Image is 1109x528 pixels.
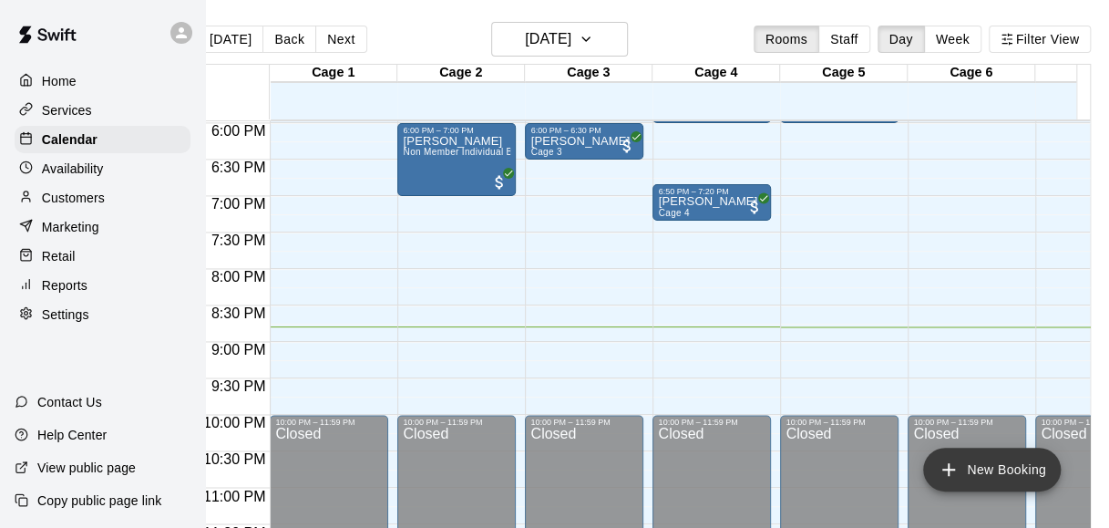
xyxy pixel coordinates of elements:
[525,26,571,52] h6: [DATE]
[42,218,99,236] p: Marketing
[780,65,908,82] div: Cage 5
[530,147,561,157] span: Cage 3
[908,65,1035,82] div: Cage 6
[652,65,780,82] div: Cage 4
[878,26,925,53] button: Day
[207,123,271,139] span: 6:00 PM
[397,65,525,82] div: Cage 2
[786,418,893,427] div: 10:00 PM – 11:59 PM
[924,26,981,53] button: Week
[989,26,1091,53] button: Filter View
[207,378,271,394] span: 9:30 PM
[15,213,190,241] a: Marketing
[37,492,161,510] p: Copy public page link
[207,160,271,175] span: 6:30 PM
[403,147,681,157] span: Non Member Individual Baseball Cage Rental (5 or less players)
[745,198,764,216] span: All customers have paid
[658,418,765,427] div: 10:00 PM – 11:59 PM
[618,137,636,155] span: All customers have paid
[530,418,638,427] div: 10:00 PM – 11:59 PM
[15,97,190,124] a: Services
[207,233,271,248] span: 7:30 PM
[270,65,397,82] div: Cage 1
[42,101,92,119] p: Services
[207,305,271,321] span: 8:30 PM
[403,418,510,427] div: 10:00 PM – 11:59 PM
[199,451,270,467] span: 10:30 PM
[525,65,652,82] div: Cage 3
[15,155,190,182] a: Availability
[42,160,104,178] p: Availability
[199,415,270,430] span: 10:00 PM
[42,189,105,207] p: Customers
[491,22,628,57] button: [DATE]
[15,301,190,328] a: Settings
[490,173,508,192] span: All customers have paid
[42,130,98,149] p: Calendar
[37,459,136,477] p: View public page
[42,247,76,265] p: Retail
[403,126,510,135] div: 6:00 PM – 7:00 PM
[530,126,638,135] div: 6:00 PM – 6:30 PM
[207,342,271,357] span: 9:00 PM
[42,276,87,295] p: Reports
[658,187,765,196] div: 6:50 PM – 7:20 PM
[397,123,516,196] div: 6:00 PM – 7:00 PM: Luke Skarda
[42,305,89,324] p: Settings
[42,72,77,90] p: Home
[207,269,271,285] span: 8:00 PM
[37,426,107,444] p: Help Center
[37,393,102,411] p: Contact Us
[525,123,643,160] div: 6:00 PM – 6:30 PM: Cage 3
[658,208,689,218] span: Cage 4
[913,418,1021,427] div: 10:00 PM – 11:59 PM
[15,272,190,299] a: Reports
[15,67,190,95] a: Home
[198,26,263,53] button: [DATE]
[262,26,316,53] button: Back
[199,488,270,503] span: 11:00 PM
[15,126,190,153] a: Calendar
[207,196,271,212] span: 7:00 PM
[818,26,870,53] button: Staff
[923,448,1061,492] button: add
[315,26,366,53] button: Next
[275,418,383,427] div: 10:00 PM – 11:59 PM
[15,184,190,212] a: Customers
[652,184,771,221] div: 6:50 PM – 7:20 PM: Cage 4
[754,26,819,53] button: Rooms
[15,243,190,270] a: Retail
